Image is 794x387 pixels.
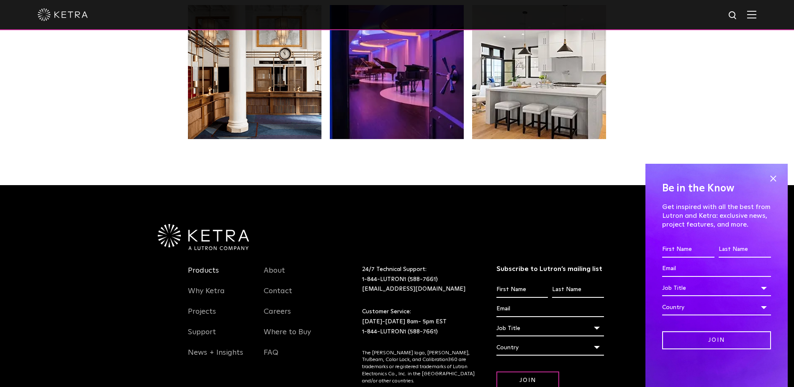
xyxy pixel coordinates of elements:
a: 1-844-LUTRON1 (588-7661) [362,329,438,335]
a: Products [188,266,219,285]
a: Why Ketra [188,286,225,306]
a: Careers [264,307,291,326]
img: Ketra-aLutronCo_White_RGB [158,224,249,250]
div: Navigation Menu [188,265,252,367]
p: Customer Service: [DATE]-[DATE] 8am- 5pm EST [362,307,475,337]
input: Last Name [552,282,604,298]
div: Job Title [662,280,771,296]
a: FAQ [264,348,278,367]
img: ketra-logo-2019-white [38,8,88,21]
input: First Name [496,282,548,298]
a: About [264,266,285,285]
input: Last Name [719,242,771,258]
div: Job Title [496,320,604,336]
input: Join [662,331,771,349]
p: 24/7 Technical Support: [362,265,475,294]
p: Get inspired with all the best from Lutron and Ketra: exclusive news, project features, and more. [662,203,771,229]
a: 1-844-LUTRON1 (588-7661) [362,276,438,282]
h4: Be in the Know [662,181,771,196]
img: Hamburger%20Nav.svg [747,10,756,18]
a: Where to Buy [264,328,311,347]
a: News + Insights [188,348,243,367]
input: First Name [662,242,714,258]
p: The [PERSON_NAME] logo, [PERSON_NAME], TruBeam, Color Lock, and Calibration360 are trademarks or ... [362,350,475,385]
a: [EMAIL_ADDRESS][DOMAIN_NAME] [362,286,465,292]
div: Country [496,340,604,356]
a: Projects [188,307,216,326]
div: Navigation Menu [264,265,327,367]
img: search icon [728,10,738,21]
div: Country [662,299,771,315]
a: Support [188,328,216,347]
h3: Subscribe to Lutron’s mailing list [496,265,604,273]
input: Email [496,301,604,317]
a: Contact [264,286,292,306]
input: Email [662,261,771,277]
